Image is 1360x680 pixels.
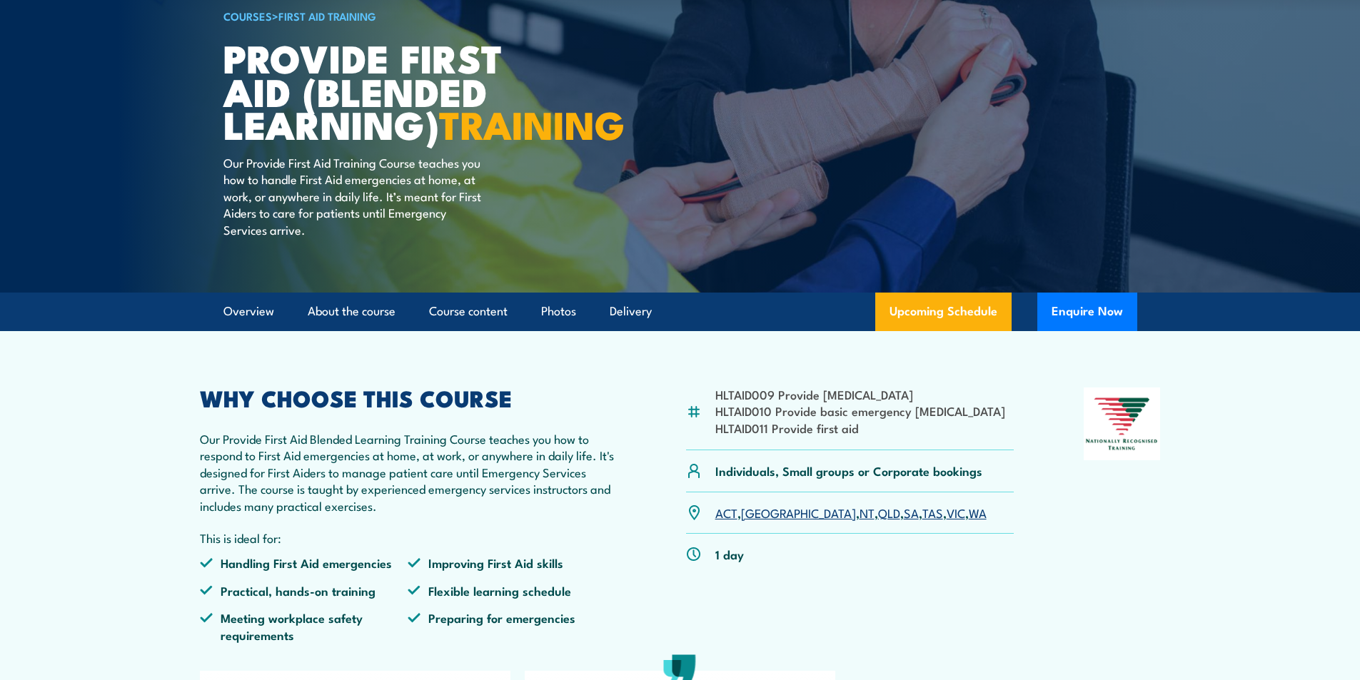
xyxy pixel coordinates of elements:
[715,402,1005,419] li: HLTAID010 Provide basic emergency [MEDICAL_DATA]
[278,8,376,24] a: First Aid Training
[715,462,982,479] p: Individuals, Small groups or Corporate bookings
[200,582,408,599] li: Practical, hands-on training
[715,386,1005,402] li: HLTAID009 Provide [MEDICAL_DATA]
[223,154,484,238] p: Our Provide First Aid Training Course teaches you how to handle First Aid emergencies at home, at...
[715,420,1005,436] li: HLTAID011 Provide first aid
[904,504,919,521] a: SA
[947,504,965,521] a: VIC
[741,504,856,521] a: [GEOGRAPHIC_DATA]
[715,546,744,562] p: 1 day
[223,293,274,330] a: Overview
[541,293,576,330] a: Photos
[200,529,617,546] p: This is ideal for:
[308,293,396,330] a: About the course
[860,504,875,521] a: NT
[715,504,737,521] a: ACT
[878,504,900,521] a: QLD
[875,293,1012,331] a: Upcoming Schedule
[429,293,508,330] a: Course content
[200,387,617,407] h2: WHY CHOOSE THIS COURSE
[922,504,943,521] a: TAS
[408,582,616,599] li: Flexible learning schedule
[1037,293,1137,331] button: Enquire Now
[200,554,408,571] li: Handling First Aid emergencies
[408,554,616,571] li: Improving First Aid skills
[715,504,987,521] p: , , , , , , ,
[200,430,617,514] p: Our Provide First Aid Blended Learning Training Course teaches you how to respond to First Aid em...
[439,93,625,153] strong: TRAINING
[223,41,576,141] h1: Provide First Aid (Blended Learning)
[200,609,408,643] li: Meeting workplace safety requirements
[1084,387,1161,460] img: Nationally Recognised Training logo.
[610,293,652,330] a: Delivery
[223,7,576,24] h6: >
[223,8,272,24] a: COURSES
[969,504,987,521] a: WA
[408,609,616,643] li: Preparing for emergencies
